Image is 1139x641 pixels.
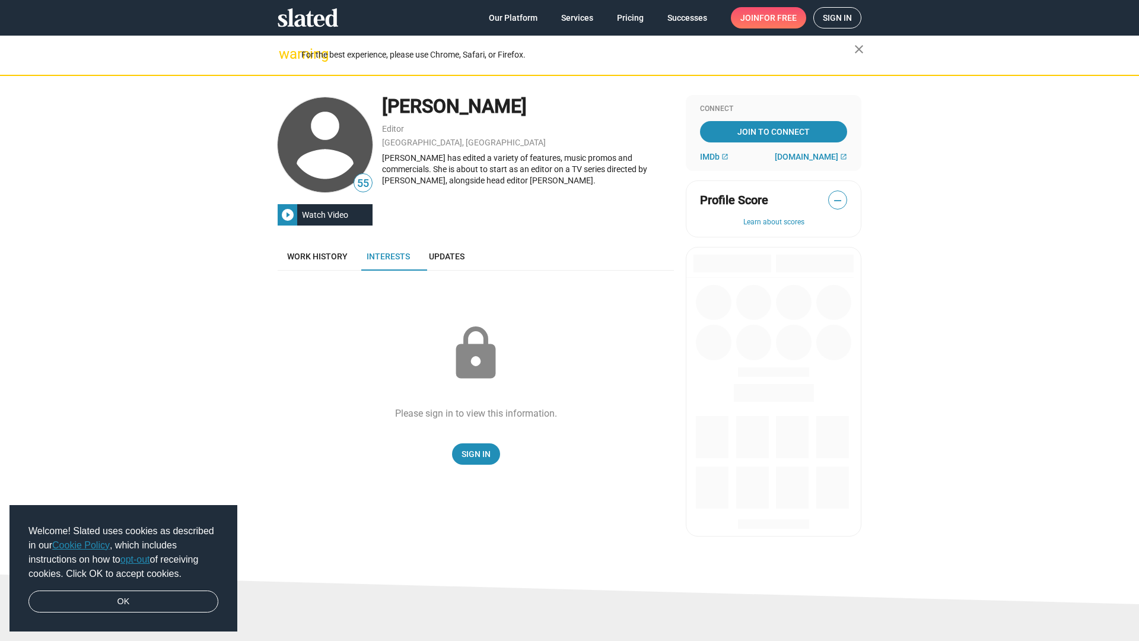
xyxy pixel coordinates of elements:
[813,7,861,28] a: Sign in
[297,204,353,226] div: Watch Video
[561,7,593,28] span: Services
[775,152,847,161] a: [DOMAIN_NAME]
[829,193,847,208] span: —
[607,7,653,28] a: Pricing
[840,153,847,160] mat-icon: open_in_new
[700,192,768,208] span: Profile Score
[700,104,847,114] div: Connect
[658,7,717,28] a: Successes
[279,47,293,61] mat-icon: warning
[721,153,728,160] mat-icon: open_in_new
[617,7,644,28] span: Pricing
[357,242,419,271] a: Interests
[382,153,674,186] div: [PERSON_NAME] has edited a variety of features, music promos and commercials. She is about to sta...
[462,443,491,465] span: Sign In
[367,252,410,261] span: Interests
[419,242,474,271] a: Updates
[278,242,357,271] a: Work history
[382,138,546,147] a: [GEOGRAPHIC_DATA], [GEOGRAPHIC_DATA]
[281,208,295,222] mat-icon: play_circle_filled
[429,252,464,261] span: Updates
[479,7,547,28] a: Our Platform
[120,554,150,564] a: opt-out
[552,7,603,28] a: Services
[775,152,838,161] span: [DOMAIN_NAME]
[700,152,728,161] a: IMDb
[700,152,720,161] span: IMDb
[731,7,806,28] a: Joinfor free
[446,324,505,383] mat-icon: lock
[702,121,845,142] span: Join To Connect
[354,176,372,192] span: 55
[28,524,218,581] span: Welcome! Slated uses cookies as described in our , which includes instructions on how to of recei...
[382,94,674,119] div: [PERSON_NAME]
[301,47,854,63] div: For the best experience, please use Chrome, Safari, or Firefox.
[278,204,373,226] button: Watch Video
[852,42,866,56] mat-icon: close
[52,540,110,550] a: Cookie Policy
[759,7,797,28] span: for free
[667,7,707,28] span: Successes
[382,124,404,134] a: Editor
[28,591,218,613] a: dismiss cookie message
[700,218,847,227] button: Learn about scores
[700,121,847,142] a: Join To Connect
[9,505,237,632] div: cookieconsent
[395,407,557,420] div: Please sign in to view this information.
[287,252,348,261] span: Work history
[489,7,537,28] span: Our Platform
[740,7,797,28] span: Join
[452,443,500,465] a: Sign In
[823,8,852,28] span: Sign in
